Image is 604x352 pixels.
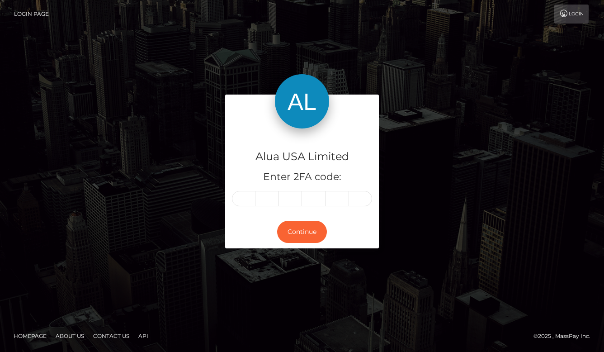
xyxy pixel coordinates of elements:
button: Continue [277,221,327,243]
img: Alua USA Limited [275,74,329,128]
a: Login Page [14,5,49,24]
h4: Alua USA Limited [232,149,372,165]
a: API [135,329,152,343]
a: About Us [52,329,88,343]
a: Homepage [10,329,50,343]
a: Login [554,5,589,24]
h5: Enter 2FA code: [232,170,372,184]
div: © 2025 , MassPay Inc. [533,331,597,341]
a: Contact Us [90,329,133,343]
